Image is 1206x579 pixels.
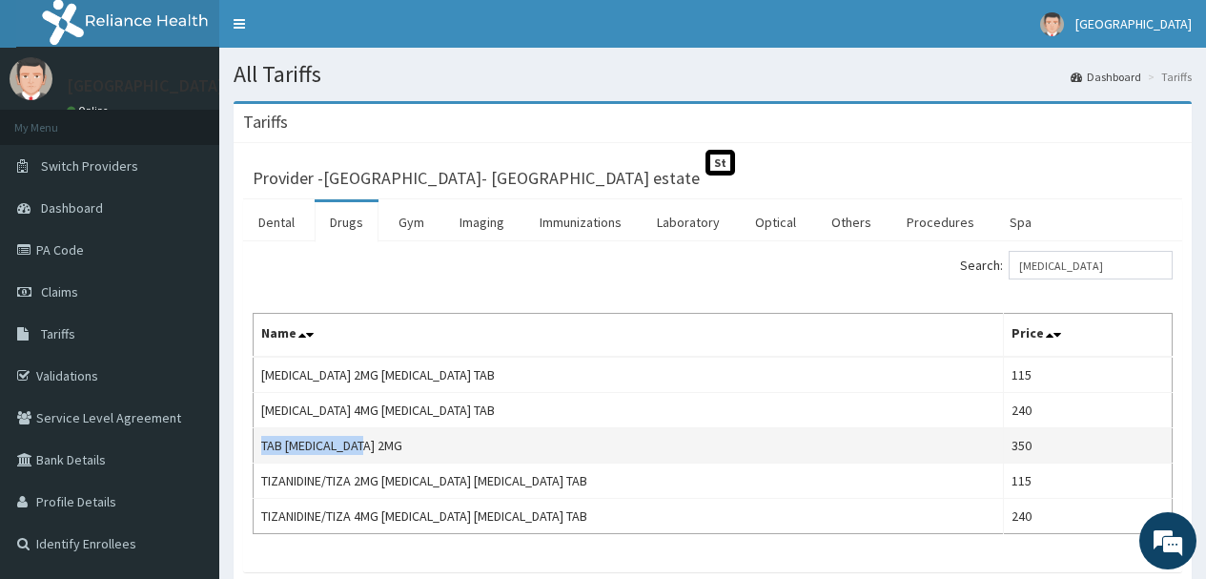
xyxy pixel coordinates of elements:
[35,95,77,143] img: d_794563401_company_1708531726252_794563401
[313,10,358,55] div: Minimize live chat window
[642,202,735,242] a: Laboratory
[1003,499,1172,534] td: 240
[1075,15,1192,32] span: [GEOGRAPHIC_DATA]
[1143,69,1192,85] li: Tariffs
[1071,69,1141,85] a: Dashboard
[254,314,1004,358] th: Name
[1003,314,1172,358] th: Price
[10,381,363,447] textarea: Type your message and hit 'Enter'
[891,202,990,242] a: Procedures
[243,114,288,131] h3: Tariffs
[67,77,224,94] p: [GEOGRAPHIC_DATA]
[383,202,439,242] a: Gym
[1003,357,1172,393] td: 115
[99,107,320,132] div: Chat with us now
[1009,251,1173,279] input: Search:
[254,357,1004,393] td: [MEDICAL_DATA] 2MG [MEDICAL_DATA] TAB
[254,499,1004,534] td: TIZANIDINE/TIZA 4MG [MEDICAL_DATA] [MEDICAL_DATA] TAB
[994,202,1047,242] a: Spa
[253,170,700,187] h3: Provider - [GEOGRAPHIC_DATA]- [GEOGRAPHIC_DATA] estate
[234,62,1192,87] h1: All Tariffs
[1040,12,1064,36] img: User Image
[1003,464,1172,499] td: 115
[816,202,887,242] a: Others
[1003,428,1172,464] td: 350
[243,202,310,242] a: Dental
[315,202,378,242] a: Drugs
[111,170,263,362] span: We're online!
[41,325,75,342] span: Tariffs
[41,283,78,300] span: Claims
[254,428,1004,464] td: TAB [MEDICAL_DATA] 2MG
[10,57,52,100] img: User Image
[254,464,1004,499] td: TIZANIDINE/TIZA 2MG [MEDICAL_DATA] [MEDICAL_DATA] TAB
[67,104,112,117] a: Online
[960,251,1173,279] label: Search:
[254,393,1004,428] td: [MEDICAL_DATA] 4MG [MEDICAL_DATA] TAB
[740,202,811,242] a: Optical
[41,199,103,217] span: Dashboard
[524,202,637,242] a: Immunizations
[1003,393,1172,428] td: 240
[41,157,138,175] span: Switch Providers
[444,202,520,242] a: Imaging
[705,150,735,176] span: St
